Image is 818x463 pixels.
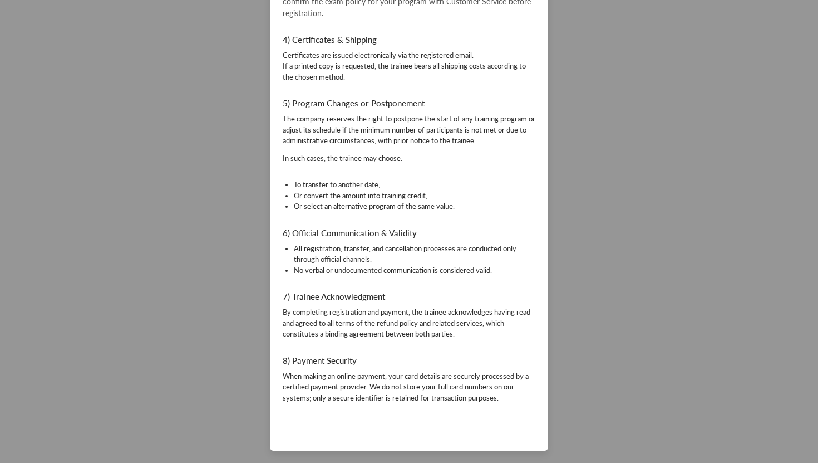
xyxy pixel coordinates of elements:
h5: 6) Official Communication & Validity [283,228,536,238]
li: Or convert the amount into training credit, [294,191,525,202]
h5: 4) Certificates & Shipping [283,35,536,45]
h5: 8) Payment Security [283,355,536,365]
p: When making an online payment, your card details are securely processed by a certified payment pr... [283,371,536,404]
p: In such cases, the trainee may choose: [283,153,536,164]
h5: 5) Program Changes or Postponement [283,98,536,108]
li: Or select an alternative program of the same value. [294,201,525,212]
p: The company reserves the right to postpone the start of any training program or adjust its schedu... [283,114,536,147]
li: To transfer to another date, [294,179,525,191]
h5: 7) Trainee Acknowledgment [283,291,536,301]
p: By completing registration and payment, the trainee acknowledges having read and agreed to all te... [283,307,536,340]
li: All registration, transfer, and cancellation processes are conducted only through official channels. [294,243,525,265]
li: No verbal or undocumented communication is considered valid. [294,265,525,276]
p: Certificates are issued electronically via the registered email. If a printed copy is requested, ... [283,50,536,83]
